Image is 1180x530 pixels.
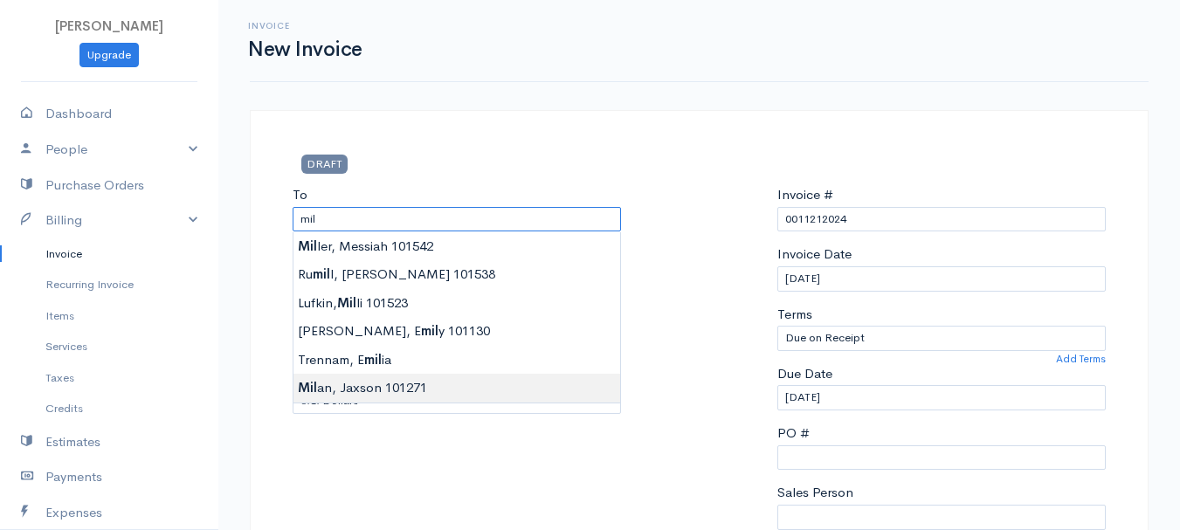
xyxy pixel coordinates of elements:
[337,294,356,311] strong: Mil
[777,244,852,265] label: Invoice Date
[777,364,832,384] label: Due Date
[293,260,620,289] div: Ru l, [PERSON_NAME] 101538
[55,17,163,34] span: [PERSON_NAME]
[777,483,853,503] label: Sales Person
[777,185,833,205] label: Invoice #
[248,38,362,60] h1: New Invoice
[293,374,620,403] div: an, Jaxson 101271
[298,237,317,254] strong: Mil
[301,155,348,173] span: DRAFT
[364,351,382,368] strong: mil
[1056,351,1106,367] a: Add Terms
[293,207,621,232] input: Client Name
[293,232,620,261] div: ler, Messiah 101542
[313,265,330,282] strong: mil
[293,289,620,318] div: Lufkin, li 101523
[777,305,812,325] label: Terms
[777,266,1106,292] input: dd-mm-yyyy
[777,423,810,444] label: PO #
[298,379,317,396] strong: Mil
[293,185,307,205] label: To
[421,322,438,339] strong: mil
[293,317,620,346] div: [PERSON_NAME], E y 101130
[777,385,1106,410] input: dd-mm-yyyy
[293,346,620,375] div: Trennam, E ia
[248,21,362,31] h6: Invoice
[79,43,139,68] a: Upgrade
